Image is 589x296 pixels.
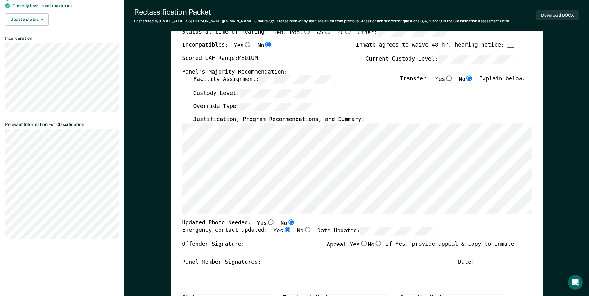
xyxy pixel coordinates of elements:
span: 3 hours ago [254,19,275,23]
input: No [287,219,295,225]
label: Current Custody Level: [365,55,514,63]
label: Date Updated: [317,227,436,235]
label: Justification, Program Recommendations, and Summary: [193,116,365,124]
div: Status at time of hearing: [182,29,453,42]
div: Offender Signature: _______________________ If Yes, provide appeal & copy to Inmate [182,241,514,259]
div: Panel Member Signatures: [182,259,261,266]
input: Yes [283,227,291,233]
label: Gen. Pop. [273,29,311,37]
div: Reclassification Packet [134,7,510,16]
dt: Relevant Information For Classification [5,122,119,127]
input: Facility Assignment: [259,76,335,84]
label: Scored CAF Range: MEDIUM [182,55,258,63]
input: Other: [377,29,453,37]
label: PC [337,29,351,37]
div: Panel's Majority Recommendation: [182,68,514,76]
label: Facility Assignment: [193,76,335,84]
span: maximum [52,3,72,8]
input: Gen. Pop. [303,29,311,34]
label: No [280,219,295,227]
input: Date Updated: [360,227,436,235]
input: No [465,76,473,81]
div: Last edited by [EMAIL_ADDRESS][PERSON_NAME][DOMAIN_NAME] . Please review any data pre-filled from... [134,19,510,23]
input: AS [323,29,331,34]
label: Custody Level: [193,89,315,98]
label: No [368,241,382,249]
input: No [264,42,272,47]
label: No [297,227,311,235]
div: Inmate agrees to waive 48 hr. hearing notice: __ [356,42,514,55]
div: Date: ___________ [458,259,514,266]
input: Yes [445,76,453,81]
dt: Incarceration [5,36,119,41]
label: Yes [234,42,252,50]
label: No [459,76,473,84]
label: AS [317,29,331,37]
button: Download DOCX [536,10,579,20]
div: Updated Photo Needed: [182,219,295,227]
div: Custody level is not [12,3,119,8]
input: Yes [243,42,251,47]
div: Transfer: Explain below: [400,76,525,89]
label: Yes [350,241,368,249]
input: Yes [267,219,275,225]
input: PC [344,29,352,34]
input: Current Custody Level: [438,55,514,63]
button: Update status [5,13,49,26]
label: Yes [435,76,453,84]
label: No [257,42,272,50]
div: Emergency contact updated: [182,227,436,241]
label: Override Type: [193,103,315,111]
label: Other: [357,29,453,37]
input: Custody Level: [239,89,315,98]
input: Yes [360,241,368,246]
input: Override Type: [239,103,315,111]
input: No [374,241,382,246]
label: Yes [273,227,291,235]
input: No [303,227,311,233]
div: Open Intercom Messenger [568,275,583,290]
div: Incompatibles: [182,42,272,55]
label: Appeal: [327,241,383,254]
label: Yes [257,219,275,227]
